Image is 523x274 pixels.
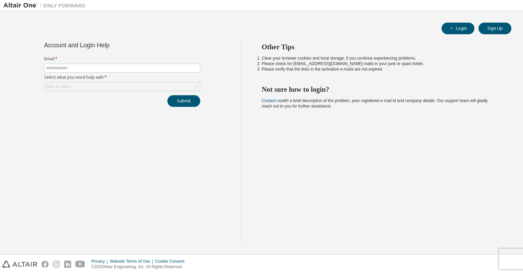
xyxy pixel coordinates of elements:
[262,55,499,61] li: Clear your browser cookies and local storage, if you continue experiencing problems.
[442,23,474,34] button: Login
[44,56,200,62] label: Email
[46,84,71,89] div: Click to select
[262,98,281,103] a: Contact us
[44,75,200,80] label: Select what you need help with
[53,261,60,268] img: instagram.svg
[479,23,511,34] button: Sign Up
[110,259,155,264] div: Website Terms of Use
[3,2,89,9] img: Altair One
[91,259,110,264] div: Privacy
[41,261,49,268] img: facebook.svg
[44,42,169,48] div: Account and Login Help
[75,261,85,268] img: youtube.svg
[262,42,499,51] h2: Other Tips
[262,61,499,66] li: Please check for [EMAIL_ADDRESS][DOMAIN_NAME] mails in your junk or spam folder.
[155,259,188,264] div: Cookie Consent
[262,85,499,94] h2: Not sure how to login?
[91,264,189,270] p: © 2025 Altair Engineering, Inc. All Rights Reserved.
[44,83,200,91] div: Click to select
[167,95,200,107] button: Submit
[2,261,37,268] img: altair_logo.svg
[262,98,488,109] span: with a brief description of the problem, your registered e-mail id and company details. Our suppo...
[64,261,71,268] img: linkedin.svg
[262,66,499,72] li: Please verify that the links in the activation e-mails are not expired.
